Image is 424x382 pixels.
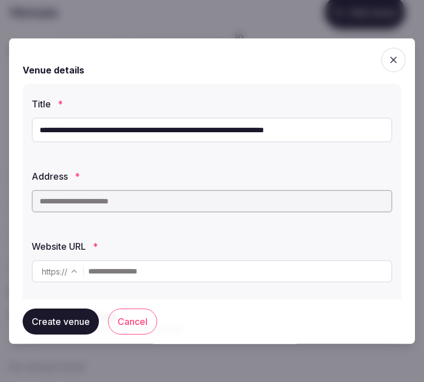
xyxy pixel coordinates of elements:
[23,63,84,77] h2: Venue details
[23,309,99,335] button: Create venue
[32,242,392,251] label: Website URL
[32,172,392,181] label: Address
[32,99,392,108] label: Title
[108,309,157,335] button: Cancel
